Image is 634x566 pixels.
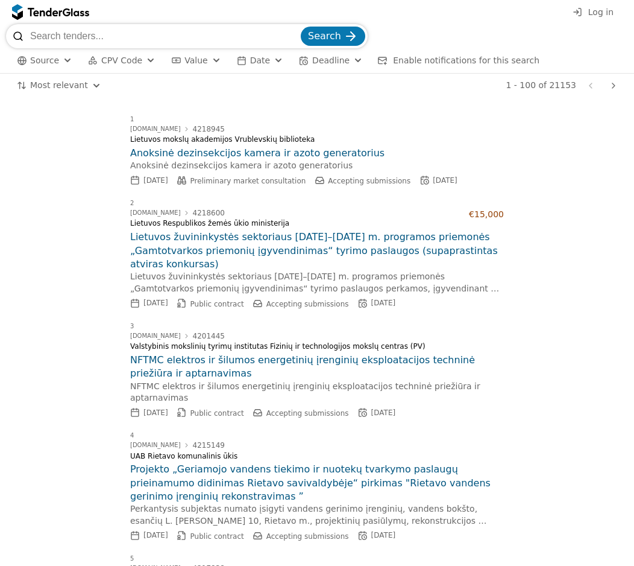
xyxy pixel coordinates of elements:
span: Accepting submissions [266,300,349,308]
span: Public contract [190,532,244,541]
span: Public contract [190,300,244,308]
div: 2 [130,200,159,207]
span: [DATE] [371,299,396,307]
div: 4218600 [193,209,225,217]
button: Date [232,53,288,68]
span: [DATE] [371,531,396,539]
button: Deadline [294,53,368,68]
span: Date [250,56,270,65]
div: Valstybinis mokslinių tyrimų institutas Fizinių ir technologijos mokslų centras (PV) [130,342,491,351]
button: Enable notifications for this search [374,53,543,68]
a: NFTMC elektros ir šilumos energetinių įrenginių eksploatacijos techninė priežiūra ir aptarnavimas [130,354,504,381]
span: Public contract [190,409,244,418]
span: [DATE] [143,409,168,417]
a: [DOMAIN_NAME]4218600 [130,209,225,217]
div: 5 [130,555,159,562]
span: [DATE] [433,176,457,185]
div: [DOMAIN_NAME] [130,333,181,339]
span: Enable notifications for this search [393,56,539,65]
div: UAB Rietavo komunalinis ūkis [130,452,491,460]
div: 4201445 [193,332,225,340]
span: [DATE] [143,176,168,185]
span: [DATE] [143,531,168,539]
div: 1 - 100 of 21153 [506,80,576,91]
p: NFTMC elektros ir šilumos energetinių įrenginių eksploatacijos techninė priežiūra ir aptarnavimas [130,381,504,404]
p: Perkantysis subjektas numato įsigyti vandens gerinimo įrenginių, vandens bokšto, esančių L. [PERS... [130,503,504,527]
div: 4 [130,432,159,439]
button: CPV Code [83,53,160,68]
button: Value [166,53,225,68]
span: Search [308,30,341,42]
p: Anoksinė dezinsekcijos kamera ir azoto generatorius [130,160,504,172]
span: Log in [588,7,614,17]
span: Source [30,56,59,65]
div: 4218945 [193,126,225,133]
div: [DOMAIN_NAME] [130,126,181,132]
span: Accepting submissions [328,177,410,185]
span: Preliminary market consultation [190,177,306,185]
a: [DOMAIN_NAME]4215149 [130,442,225,449]
div: 4215149 [193,442,225,449]
span: Accepting submissions [266,409,349,418]
a: Lietuvos žuvininkystės sektoriaus [DATE]–[DATE] m. programos priemonės „Gamtotvarkos priemonių įg... [130,231,504,271]
div: 3 [130,323,159,330]
button: Source [12,53,77,68]
a: Projekto „Geriamojo vandens tiekimo ir nuotekų tvarkymo paslaugų prieinamumo didinimas Rietavo sa... [130,463,504,503]
input: Search tenders... [30,24,298,48]
div: [DOMAIN_NAME] [130,442,181,448]
p: Lietuvos žuvininkystės sektoriaus [DATE]–[DATE] m. programos priemonės „Gamtotvarkos priemonių įg... [130,271,504,294]
button: Log in [569,5,617,20]
span: Accepting submissions [266,532,349,541]
a: [DOMAIN_NAME]4218945 [130,126,225,133]
div: [DOMAIN_NAME] [130,210,181,216]
div: Lietuvos mokslų akademijos Vrublevskių biblioteka [130,135,491,144]
span: Value [184,56,207,65]
div: €15,000 [469,209,504,220]
div: Lietuvos Respublikos žemės ūkio ministerija [130,219,457,227]
button: Search [301,27,365,46]
a: Anoksinė dezinsekcijos kamera ir azoto generatorius [130,147,504,160]
span: Deadline [312,56,350,65]
div: 1 [130,116,159,123]
span: [DATE] [371,409,396,417]
span: CPV Code [101,56,142,65]
span: [DATE] [143,299,168,307]
a: [DOMAIN_NAME]4201445 [130,332,225,340]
